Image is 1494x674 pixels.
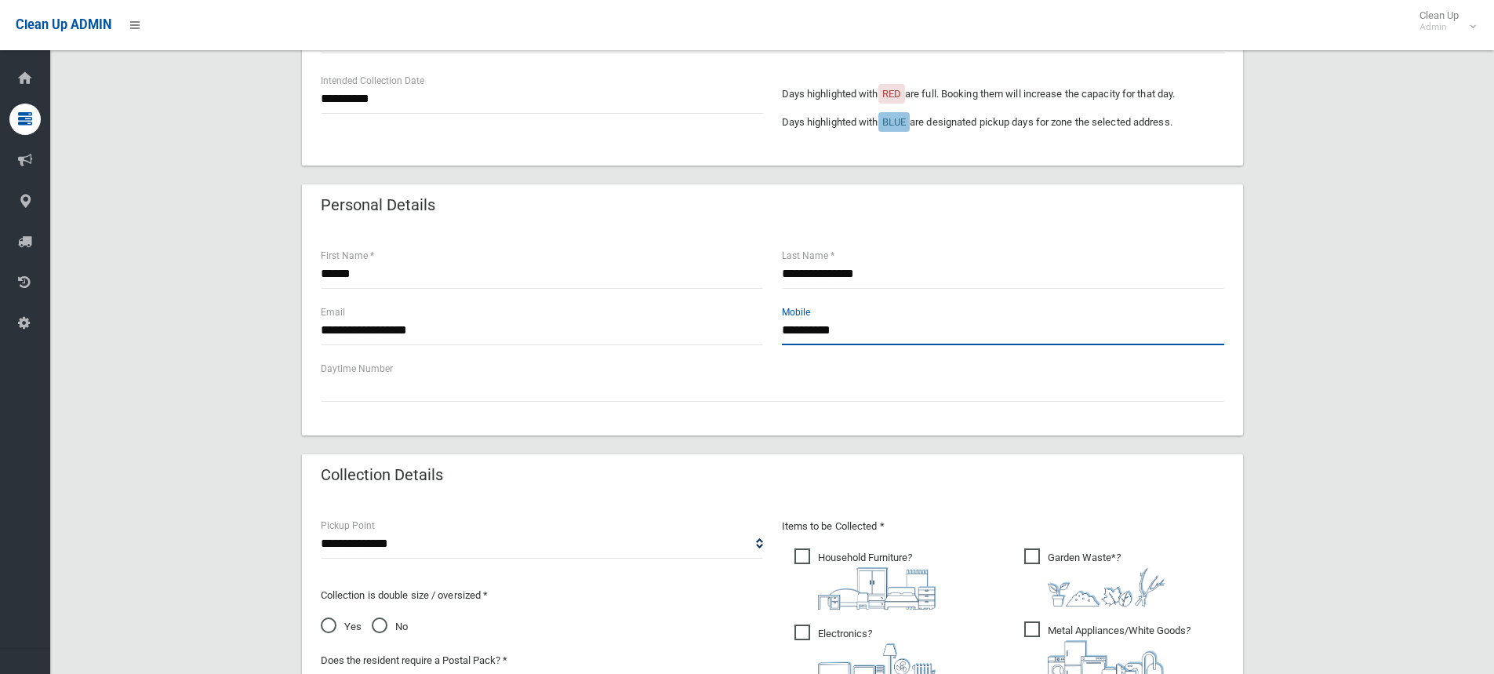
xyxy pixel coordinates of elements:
p: Days highlighted with are full. Booking them will increase the capacity for that day. [782,85,1224,104]
p: Collection is double size / oversized * [321,586,763,605]
img: aa9efdbe659d29b613fca23ba79d85cb.png [818,567,936,610]
span: No [372,618,408,636]
span: Yes [321,618,362,636]
img: 4fd8a5c772b2c999c83690221e5242e0.png [1048,567,1165,607]
span: Clean Up ADMIN [16,17,111,32]
header: Collection Details [302,460,462,490]
p: Items to be Collected * [782,517,1224,536]
p: Days highlighted with are designated pickup days for zone the selected address. [782,113,1224,132]
small: Admin [1419,21,1459,33]
span: BLUE [882,116,906,128]
span: RED [882,88,901,100]
span: Garden Waste* [1024,548,1165,607]
span: Household Furniture [794,548,936,610]
i: ? [1048,552,1165,607]
i: ? [818,552,936,610]
span: Clean Up [1412,9,1474,33]
label: Does the resident require a Postal Pack? * [321,651,507,670]
header: Personal Details [302,190,454,220]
